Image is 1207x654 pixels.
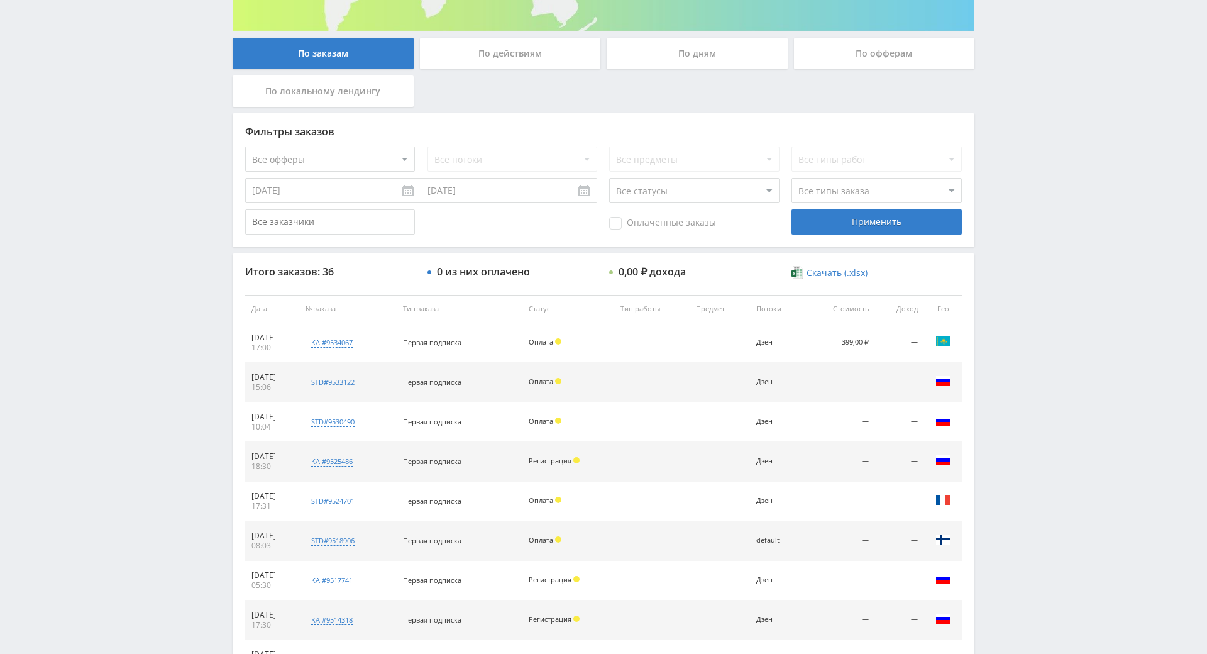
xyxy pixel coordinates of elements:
td: — [875,323,924,363]
th: Стоимость [805,295,875,323]
div: [DATE] [251,452,293,462]
td: 399,00 ₽ [805,323,875,363]
img: rus.png [935,453,951,468]
div: [DATE] [251,412,293,422]
span: Оплата [529,496,553,505]
td: — [875,561,924,601]
img: kaz.png [935,334,951,349]
img: fra.png [935,492,951,507]
td: — [875,482,924,521]
span: Первая подписка [403,377,461,387]
span: Первая подписка [403,457,461,466]
span: Холд [555,418,561,424]
div: По дням [607,38,788,69]
th: Дата [245,295,299,323]
span: Холд [555,536,561,543]
span: Холд [573,457,580,463]
div: [DATE] [251,372,293,382]
div: std#9524701 [311,496,355,506]
span: Первая подписка [403,615,461,624]
img: rus.png [935,572,951,587]
span: Холд [555,338,561,345]
div: kai#9517741 [311,575,353,585]
th: Доход [875,295,924,323]
div: 15:06 [251,382,293,392]
div: Фильтры заказов [245,126,962,137]
div: Дзен [756,576,798,584]
span: Первая подписка [403,338,461,347]
td: — [805,561,875,601]
th: Предмет [690,295,750,323]
div: Дзен [756,378,798,386]
div: Итого заказов: 36 [245,266,415,277]
td: — [875,402,924,442]
span: Оплата [529,337,553,346]
div: [DATE] [251,531,293,541]
div: Дзен [756,338,798,346]
td: — [875,601,924,640]
div: [DATE] [251,333,293,343]
span: Холд [573,576,580,582]
span: Оплаченные заказы [609,217,716,230]
span: Холд [555,497,561,503]
div: 08:03 [251,541,293,551]
span: Холд [573,616,580,622]
span: Регистрация [529,614,571,624]
span: Первая подписка [403,575,461,585]
div: 05:30 [251,580,293,590]
div: kai#9514318 [311,615,353,625]
td: — [875,442,924,482]
div: 17:00 [251,343,293,353]
div: По действиям [420,38,601,69]
div: Дзен [756,418,798,426]
div: kai#9534067 [311,338,353,348]
span: Оплата [529,535,553,545]
div: default [756,536,798,545]
span: Регистрация [529,456,571,465]
div: kai#9525486 [311,457,353,467]
td: — [875,521,924,561]
span: Скачать (.xlsx) [807,268,868,278]
img: rus.png [935,374,951,389]
td: — [805,402,875,442]
input: Все заказчики [245,209,415,235]
div: Дзен [756,457,798,465]
div: По заказам [233,38,414,69]
td: — [805,442,875,482]
th: Гео [924,295,962,323]
div: std#9533122 [311,377,355,387]
div: 17:31 [251,501,293,511]
div: std#9530490 [311,417,355,427]
img: rus.png [935,611,951,626]
td: — [805,482,875,521]
th: Потоки [750,295,805,323]
div: По локальному лендингу [233,75,414,107]
div: По офферам [794,38,975,69]
img: rus.png [935,413,951,428]
div: 0,00 ₽ дохода [619,266,686,277]
span: Холд [555,378,561,384]
th: № заказа [299,295,397,323]
th: Тип работы [614,295,690,323]
td: — [805,521,875,561]
th: Статус [522,295,614,323]
td: — [805,363,875,402]
span: Первая подписка [403,536,461,545]
div: Дзен [756,497,798,505]
td: — [805,601,875,640]
div: Применить [791,209,961,235]
div: [DATE] [251,570,293,580]
span: Первая подписка [403,417,461,426]
img: xlsx [791,266,802,279]
div: std#9518906 [311,536,355,546]
th: Тип заказа [397,295,522,323]
div: [DATE] [251,491,293,501]
span: Оплата [529,377,553,386]
span: Оплата [529,416,553,426]
div: 18:30 [251,462,293,472]
span: Регистрация [529,575,571,584]
div: 0 из них оплачено [437,266,530,277]
div: 10:04 [251,422,293,432]
td: — [875,363,924,402]
a: Скачать (.xlsx) [791,267,867,279]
